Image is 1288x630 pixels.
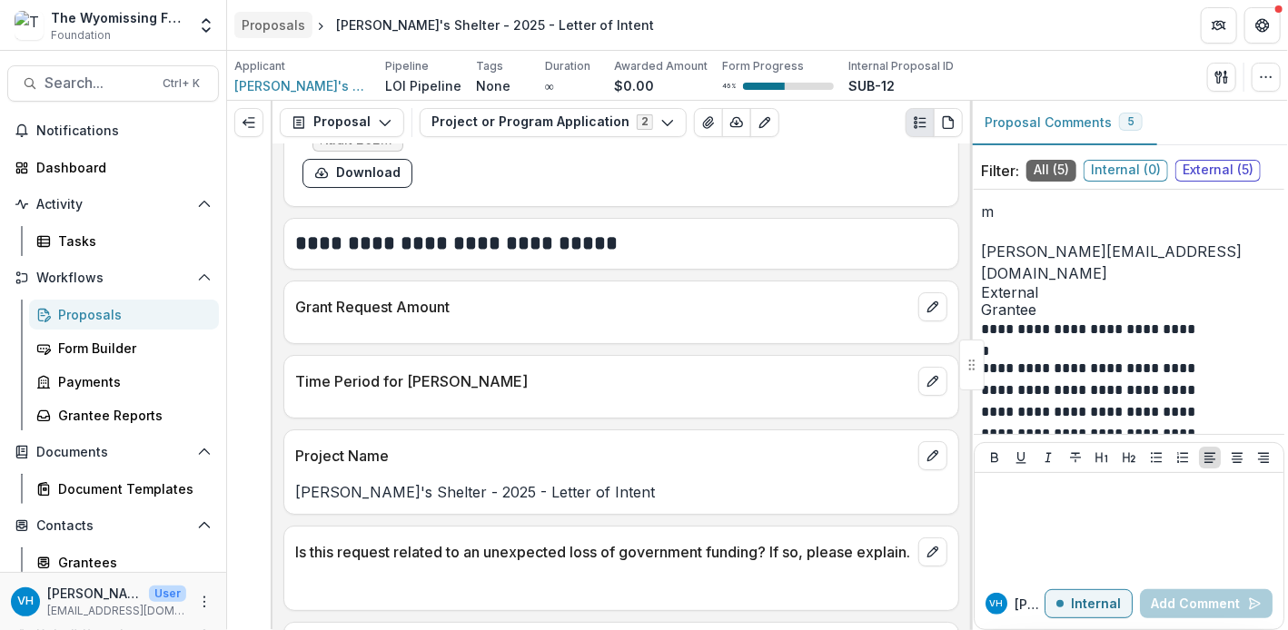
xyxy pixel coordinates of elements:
[1015,595,1045,614] p: [PERSON_NAME]
[58,305,204,324] div: Proposals
[990,599,1004,608] div: Valeri Harteg
[970,101,1157,145] button: Proposal Comments
[336,15,654,34] div: [PERSON_NAME]'s Shelter - 2025 - Letter of Intent
[1145,447,1167,468] button: Bullet List
[295,296,911,318] p: Grant Request Amount
[7,263,219,292] button: Open Workflows
[981,301,1277,319] span: Grantee
[234,12,661,38] nav: breadcrumb
[7,438,219,467] button: Open Documents
[51,27,111,44] span: Foundation
[7,190,219,219] button: Open Activity
[295,370,911,392] p: Time Period for [PERSON_NAME]
[58,479,204,498] div: Document Templates
[1091,447,1113,468] button: Heading 1
[29,333,219,363] a: Form Builder
[51,8,186,27] div: The Wyomissing Foundation
[750,108,779,137] button: Edit as form
[694,108,723,137] button: View Attached Files
[981,284,1277,301] span: External
[280,108,404,137] button: Proposal
[29,474,219,504] a: Document Templates
[7,116,219,145] button: Notifications
[58,339,204,358] div: Form Builder
[17,596,34,607] div: Valeri Harteg
[234,12,312,38] a: Proposals
[36,197,190,212] span: Activity
[193,591,215,613] button: More
[58,553,204,572] div: Grantees
[722,58,804,74] p: Form Progress
[848,76,895,95] p: SUB-12
[385,76,461,95] p: LOI Pipeline
[918,292,947,321] button: edit
[159,74,203,94] div: Ctrl + K
[918,537,947,566] button: edit
[981,241,1277,284] p: [PERSON_NAME][EMAIL_ADDRESS][DOMAIN_NAME]
[15,11,44,40] img: The Wyomissing Foundation
[722,80,736,93] p: 46 %
[234,76,371,95] a: [PERSON_NAME]'s Shelter
[545,58,590,74] p: Duration
[234,108,263,137] button: Expand left
[29,400,219,430] a: Grantee Reports
[1199,447,1221,468] button: Align Left
[1084,160,1168,182] span: Internal ( 0 )
[1010,447,1032,468] button: Underline
[1037,447,1059,468] button: Italicize
[1253,447,1274,468] button: Align Right
[385,58,429,74] p: Pipeline
[614,76,654,95] p: $0.00
[36,271,190,286] span: Workflows
[29,547,219,577] a: Grantees
[7,65,219,102] button: Search...
[1127,115,1134,128] span: 5
[476,58,503,74] p: Tags
[545,76,554,95] p: ∞
[36,158,204,177] div: Dashboard
[1201,7,1237,44] button: Partners
[29,300,219,330] a: Proposals
[1226,447,1248,468] button: Align Center
[36,445,190,460] span: Documents
[476,76,510,95] p: None
[1140,589,1273,618] button: Add Comment
[7,153,219,182] a: Dashboard
[29,226,219,256] a: Tasks
[1118,447,1140,468] button: Heading 2
[295,481,947,503] p: [PERSON_NAME]'s Shelter - 2025 - Letter of Intent
[906,108,935,137] button: Plaintext view
[1175,160,1261,182] span: External ( 5 )
[1065,447,1086,468] button: Strike
[934,108,963,137] button: PDF view
[848,58,954,74] p: Internal Proposal ID
[981,204,1277,219] div: michelle@marysshelter.org
[47,603,186,619] p: [EMAIL_ADDRESS][DOMAIN_NAME]
[36,518,190,534] span: Contacts
[242,15,305,34] div: Proposals
[58,231,204,251] div: Tasks
[984,447,1006,468] button: Bold
[47,584,142,603] p: [PERSON_NAME]
[58,406,204,425] div: Grantee Reports
[1071,596,1121,612] p: Internal
[918,367,947,396] button: edit
[1244,7,1281,44] button: Get Help
[234,58,285,74] p: Applicant
[58,372,204,391] div: Payments
[45,74,152,92] span: Search...
[302,159,412,188] button: download-form-response
[981,160,1019,182] p: Filter:
[193,7,219,44] button: Open entity switcher
[420,108,687,137] button: Project or Program Application2
[29,367,219,397] a: Payments
[1026,160,1076,182] span: All ( 5 )
[295,541,911,563] p: Is this request related to an unexpected loss of government funding? If so, please explain.
[1172,447,1194,468] button: Ordered List
[1045,589,1133,618] button: Internal
[36,123,212,139] span: Notifications
[918,441,947,470] button: edit
[614,58,708,74] p: Awarded Amount
[149,586,186,602] p: User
